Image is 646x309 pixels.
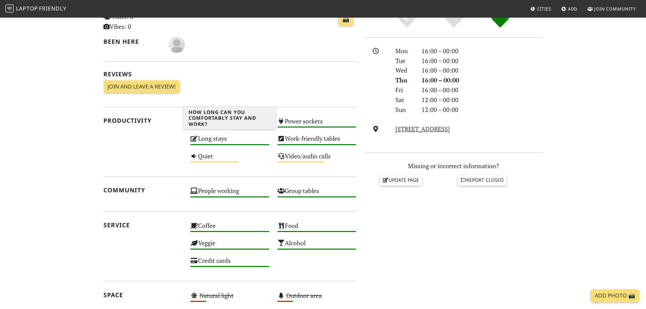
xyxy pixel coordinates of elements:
[417,105,547,115] div: 12:00 – 00:00
[186,237,273,255] div: Veggie
[169,40,185,48] span: Arul Gupta
[186,133,273,150] div: Long stays
[417,46,547,56] div: 16:00 – 00:00
[568,6,578,12] span: Add
[39,5,66,12] span: Friendly
[417,85,547,95] div: 16:00 – 00:00
[273,185,360,202] div: Group tables
[458,175,507,185] a: Report closed
[286,291,322,300] s: Outdoor area
[199,291,234,300] s: Natural light
[585,3,639,15] a: Join Community
[338,13,353,26] a: 📸
[273,116,360,133] div: Power sockets
[103,71,356,78] h2: Reviews
[417,65,547,75] div: 16:00 – 00:00
[186,220,273,237] div: Coffee
[594,6,636,12] span: Join Community
[395,125,450,133] a: [STREET_ADDRESS]
[430,10,477,29] div: Yes
[391,65,417,75] div: Wed
[169,37,185,53] img: blank-535327c66bd565773addf3077783bbfce4b00ec00e9fd257753287c682c7fa38.png
[384,10,430,29] div: No
[103,38,161,45] h2: Been here
[537,6,551,12] span: Cities
[273,237,360,255] div: Alcohol
[391,95,417,105] div: Sat
[5,4,14,13] img: LaptopFriendly
[16,5,38,12] span: Laptop
[103,291,182,298] h2: Space
[391,85,417,95] div: Fri
[183,107,276,130] h3: How long can you comfortably stay and work?
[365,161,543,171] p: Missing or incorrect information?
[391,46,417,56] div: Mon
[273,220,360,237] div: Food
[186,185,273,202] div: People working
[417,56,547,66] div: 16:00 – 00:00
[391,56,417,66] div: Tue
[417,95,547,105] div: 12:00 – 00:00
[103,80,180,93] a: Join and leave a review!
[103,12,182,32] p: Visits: 3 Vibes: 0
[186,255,273,272] div: Credit cards
[391,105,417,115] div: Sun
[103,117,182,124] h2: Productivity
[391,75,417,85] div: Thu
[103,221,182,229] h2: Service
[103,187,182,194] h2: Community
[186,151,273,168] div: Quiet
[380,175,422,185] a: Update page
[417,75,547,85] div: 16:00 – 00:00
[273,151,360,168] div: Video/audio calls
[273,133,360,150] div: Work-friendly tables
[477,10,524,29] div: Definitely!
[5,3,66,15] a: LaptopFriendly LaptopFriendly
[528,3,554,15] a: Cities
[559,3,581,15] a: Add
